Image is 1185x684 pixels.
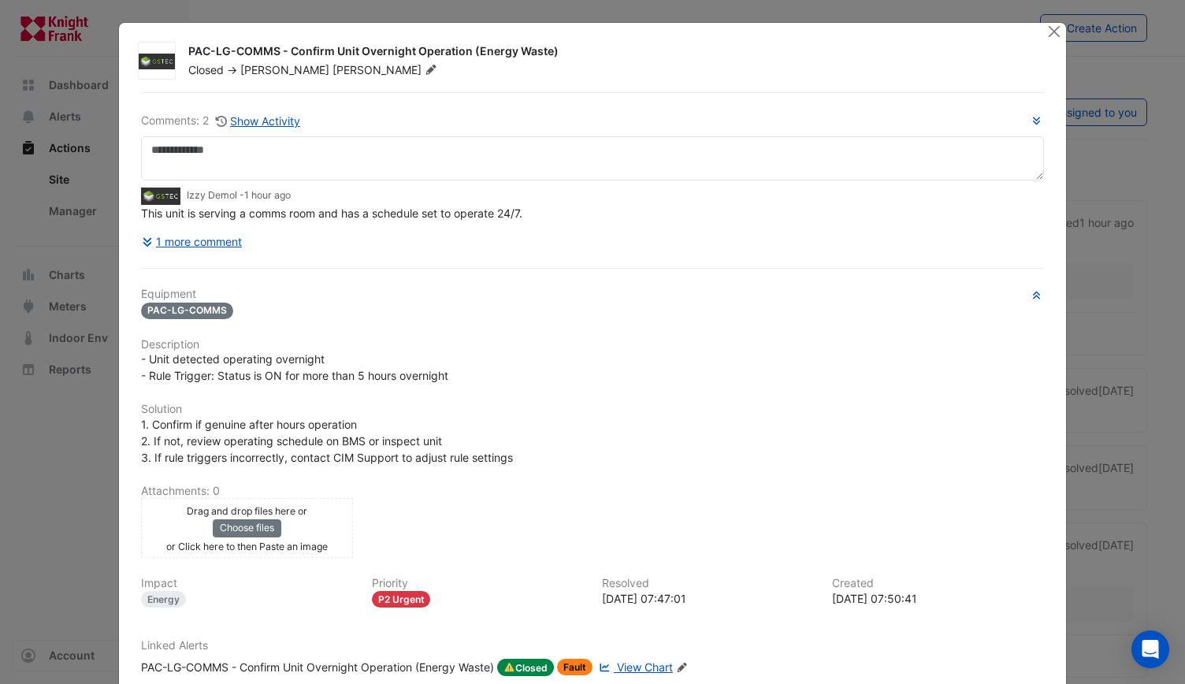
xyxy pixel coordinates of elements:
h6: Linked Alerts [141,639,1043,652]
small: Drag and drop files here or [187,505,307,517]
fa-icon: Edit Linked Alerts [676,662,688,674]
div: [DATE] 07:47:01 [602,590,813,607]
img: GSTEC [139,54,175,69]
span: View Chart [617,660,673,674]
span: Closed [188,63,224,76]
a: View Chart [596,659,673,676]
div: PAC-LG-COMMS - Confirm Unit Overnight Operation (Energy Waste) [188,43,1027,62]
button: 1 more comment [141,228,243,255]
small: Izzy Demol - [187,188,291,203]
div: P2 Urgent [372,591,431,608]
span: Fault [557,659,592,675]
span: 1. Confirm if genuine after hours operation 2. If not, review operating schedule on BMS or inspec... [141,418,513,464]
h6: Solution [141,403,1043,416]
h6: Priority [372,577,583,590]
h6: Created [832,577,1043,590]
span: - Unit detected operating overnight - Rule Trigger: Status is ON for more than 5 hours overnight [141,352,448,382]
div: Energy [141,591,186,608]
span: 2025-10-15 07:47:22 [244,189,291,201]
h6: Impact [141,577,352,590]
span: [PERSON_NAME] [240,63,329,76]
button: Show Activity [215,112,301,130]
div: PAC-LG-COMMS - Confirm Unit Overnight Operation (Energy Waste) [141,659,494,676]
h6: Equipment [141,288,1043,301]
span: PAC-LG-COMMS [141,303,233,319]
h6: Attachments: 0 [141,485,1043,498]
div: Comments: 2 [141,112,301,130]
div: Open Intercom Messenger [1131,630,1169,668]
span: Closed [497,659,554,676]
button: Choose files [213,519,281,537]
span: This unit is serving a comms room and has a schedule set to operate 24/7. [141,206,522,220]
h6: Resolved [602,577,813,590]
div: [DATE] 07:50:41 [832,590,1043,607]
h6: Description [141,338,1043,351]
img: GSTEC [141,188,180,205]
small: or Click here to then Paste an image [166,541,328,552]
span: [PERSON_NAME] [332,62,440,78]
button: Close [1046,23,1063,39]
span: -> [227,63,237,76]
